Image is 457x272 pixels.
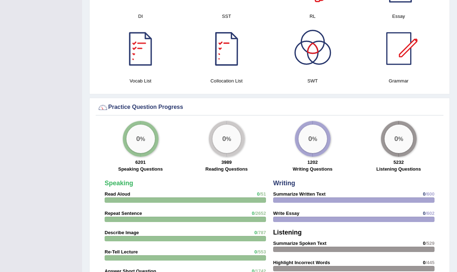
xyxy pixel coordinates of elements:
strong: Describe Image [105,230,139,235]
label: Listening Questions [376,166,421,172]
h4: Grammar [359,77,438,85]
span: /445 [426,260,435,265]
span: /600 [426,191,435,197]
span: 0 [257,191,260,197]
strong: Highlight Incorrect Words [273,260,330,265]
span: /51 [260,191,266,197]
span: /602 [426,211,435,216]
span: 0 [254,230,257,235]
span: /2652 [254,211,266,216]
div: % [298,125,327,153]
h4: SWT [273,77,352,85]
big: 0 [394,135,398,143]
span: 0 [423,191,425,197]
strong: Re-Tell Lecture [105,249,138,255]
strong: Listening [273,229,302,236]
div: % [385,125,413,153]
span: 0 [252,211,254,216]
strong: Speaking [105,180,133,187]
strong: Write Essay [273,211,299,216]
span: /553 [257,249,266,255]
div: % [126,125,155,153]
span: /529 [426,241,435,246]
h4: RL [273,12,352,20]
strong: Repeat Sentence [105,211,142,216]
label: Reading Questions [205,166,247,172]
div: % [212,125,241,153]
strong: 6201 [135,160,146,165]
h4: SST [187,12,266,20]
big: 0 [222,135,226,143]
strong: Summarize Written Text [273,191,326,197]
h4: Essay [359,12,438,20]
label: Writing Questions [293,166,333,172]
h4: Vocab List [101,77,180,85]
strong: Summarize Spoken Text [273,241,326,246]
span: 0 [254,249,257,255]
strong: 3989 [221,160,232,165]
big: 0 [136,135,140,143]
strong: Writing [273,180,295,187]
span: 0 [423,260,425,265]
h4: Collocation List [187,77,266,85]
h4: DI [101,12,180,20]
strong: 5232 [393,160,404,165]
big: 0 [308,135,312,143]
strong: 1202 [307,160,318,165]
strong: Read Aloud [105,191,130,197]
span: /787 [257,230,266,235]
span: 0 [423,241,425,246]
div: Practice Question Progress [97,102,442,113]
label: Speaking Questions [118,166,163,172]
span: 0 [423,211,425,216]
